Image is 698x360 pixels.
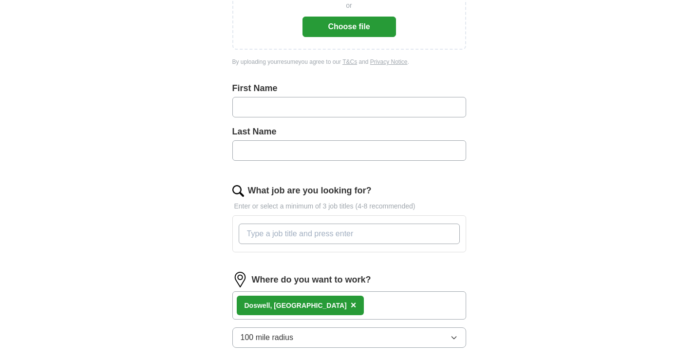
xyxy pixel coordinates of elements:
a: T&Cs [342,58,357,65]
p: Enter or select a minimum of 3 job titles (4-8 recommended) [232,201,466,211]
div: ll, [GEOGRAPHIC_DATA] [245,301,347,311]
input: Type a job title and press enter [239,224,460,244]
label: Last Name [232,125,466,138]
button: 100 mile radius [232,327,466,348]
div: By uploading your resume you agree to our and . [232,57,466,66]
span: × [351,300,357,310]
label: Where do you want to work? [252,273,371,286]
label: What job are you looking for? [248,184,372,197]
img: location.png [232,272,248,287]
span: or [346,0,352,11]
button: × [351,298,357,313]
a: Privacy Notice [370,58,408,65]
label: First Name [232,82,466,95]
button: Choose file [302,17,396,37]
img: search.png [232,185,244,197]
span: 100 mile radius [241,332,294,343]
strong: Doswe [245,302,266,309]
